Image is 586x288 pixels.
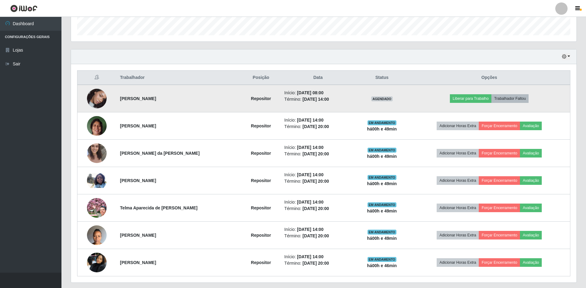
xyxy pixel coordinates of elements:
[87,249,107,275] img: 1755522333541.jpeg
[251,96,271,101] strong: Repositor
[120,260,156,265] strong: [PERSON_NAME]
[297,90,324,95] time: [DATE] 08:00
[367,154,397,159] strong: há 00 h e 49 min
[87,113,107,139] img: 1750940552132.jpeg
[367,236,397,241] strong: há 00 h e 49 min
[284,254,352,260] li: Início:
[297,254,324,259] time: [DATE] 14:00
[479,258,520,267] button: Forçar Encerramento
[251,233,271,238] strong: Repositor
[251,123,271,128] strong: Repositor
[87,198,107,218] img: 1753488226695.jpeg
[302,206,329,211] time: [DATE] 20:00
[251,205,271,210] strong: Repositor
[284,199,352,205] li: Início:
[281,71,355,85] th: Data
[491,94,529,103] button: Trabalhador Faltou
[408,71,570,85] th: Opções
[368,120,397,125] span: EM ANDAMENTO
[479,204,520,212] button: Forçar Encerramento
[297,227,324,232] time: [DATE] 14:00
[520,122,542,130] button: Avaliação
[284,172,352,178] li: Início:
[437,204,479,212] button: Adicionar Horas Extra
[367,181,397,186] strong: há 00 h e 49 min
[251,178,271,183] strong: Repositor
[302,124,329,129] time: [DATE] 20:00
[297,118,324,123] time: [DATE] 14:00
[120,178,156,183] strong: [PERSON_NAME]
[87,173,107,188] img: 1753190771762.jpeg
[479,176,520,185] button: Forçar Encerramento
[437,231,479,239] button: Adicionar Horas Extra
[368,257,397,262] span: EM ANDAMENTO
[297,145,324,150] time: [DATE] 14:00
[116,71,241,85] th: Trabalhador
[284,226,352,233] li: Início:
[368,148,397,153] span: EM ANDAMENTO
[368,230,397,235] span: EM ANDAMENTO
[520,258,542,267] button: Avaliação
[355,71,408,85] th: Status
[520,231,542,239] button: Avaliação
[120,205,198,210] strong: Telma Aparecida de [PERSON_NAME]
[284,260,352,267] li: Término:
[284,144,352,151] li: Início:
[437,122,479,130] button: Adicionar Horas Extra
[368,202,397,207] span: EM ANDAMENTO
[302,97,329,102] time: [DATE] 14:00
[87,222,107,248] img: 1754928473584.jpeg
[284,90,352,96] li: Início:
[368,175,397,180] span: EM ANDAMENTO
[120,123,156,128] strong: [PERSON_NAME]
[284,117,352,123] li: Início:
[479,231,520,239] button: Forçar Encerramento
[120,96,156,101] strong: [PERSON_NAME]
[284,205,352,212] li: Término:
[479,122,520,130] button: Forçar Encerramento
[520,149,542,158] button: Avaliação
[87,136,107,171] img: 1752618929063.jpeg
[367,126,397,131] strong: há 00 h e 49 min
[520,204,542,212] button: Avaliação
[120,151,200,156] strong: [PERSON_NAME] da [PERSON_NAME]
[367,208,397,213] strong: há 00 h e 49 min
[437,176,479,185] button: Adicionar Horas Extra
[520,176,542,185] button: Avaliação
[284,96,352,103] li: Término:
[10,5,37,12] img: CoreUI Logo
[302,233,329,238] time: [DATE] 20:00
[284,178,352,185] li: Término:
[284,233,352,239] li: Término:
[284,151,352,157] li: Término:
[241,71,281,85] th: Posição
[302,179,329,184] time: [DATE] 20:00
[479,149,520,158] button: Forçar Encerramento
[87,81,107,116] img: 1754222847400.jpeg
[297,172,324,177] time: [DATE] 14:00
[437,258,479,267] button: Adicionar Horas Extra
[284,123,352,130] li: Término:
[302,151,329,156] time: [DATE] 20:00
[450,94,491,103] button: Liberar para Trabalho
[251,260,271,265] strong: Repositor
[371,96,393,101] span: AGENDADO
[297,200,324,204] time: [DATE] 14:00
[367,263,397,268] strong: há 00 h e 46 min
[251,151,271,156] strong: Repositor
[302,261,329,266] time: [DATE] 20:00
[437,149,479,158] button: Adicionar Horas Extra
[120,233,156,238] strong: [PERSON_NAME]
